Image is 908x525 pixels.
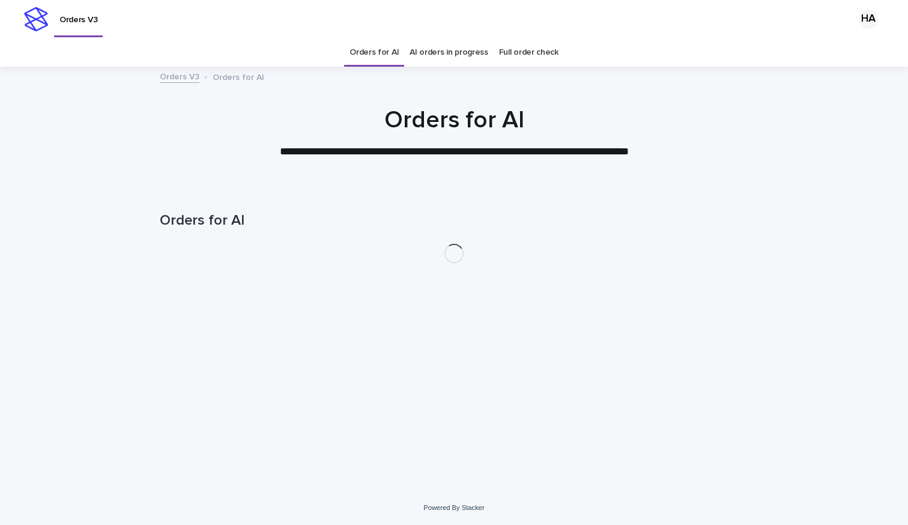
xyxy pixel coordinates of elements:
h1: Orders for AI [160,212,748,229]
a: AI orders in progress [410,38,488,67]
a: Powered By Stacker [423,504,484,511]
a: Full order check [499,38,558,67]
div: HA [859,10,878,29]
a: Orders for AI [350,38,399,67]
a: Orders V3 [160,69,199,83]
p: Orders for AI [213,70,264,83]
h1: Orders for AI [160,106,748,135]
img: stacker-logo-s-only.png [24,7,48,31]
